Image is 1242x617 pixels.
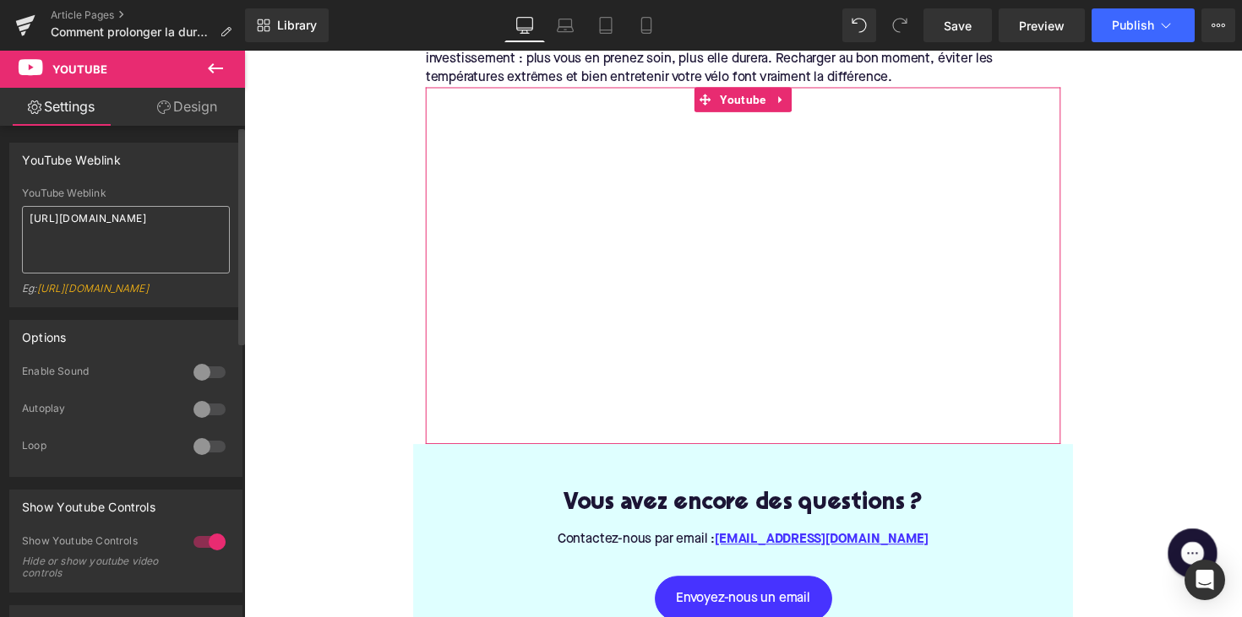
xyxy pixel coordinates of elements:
[51,8,245,22] a: Article Pages
[277,18,317,33] span: Library
[938,484,1005,546] iframe: Gorgias live chat messenger
[22,534,177,552] div: Show Youtube Controls
[1019,17,1065,35] span: Preview
[51,25,213,39] span: Comment prolonger la durée de vie de la batterie de votre vélo électrique ?
[944,17,972,35] span: Save
[22,321,66,344] div: Options
[22,187,230,199] div: YouTube Weblink
[545,8,586,42] a: Laptop
[1185,560,1225,600] div: Open Intercom Messenger
[22,143,121,167] div: YouTube Weblink
[626,8,667,42] a: Mobile
[421,539,602,585] a: Envoyez-nous un email
[52,62,107,76] span: Youtube
[443,553,580,571] span: Envoyez-nous un email
[22,439,177,457] div: Loop
[586,8,626,42] a: Tablet
[539,38,561,63] a: Expand / Collapse
[37,282,149,295] a: [URL][DOMAIN_NAME]
[482,495,701,508] strong: [EMAIL_ADDRESS][DOMAIN_NAME]
[482,491,701,513] a: [EMAIL_ADDRESS][DOMAIN_NAME]
[22,402,177,419] div: Autoplay
[186,491,836,513] div: Contactez-nous par email :
[126,88,248,126] a: Design
[22,365,177,382] div: Enable Sound
[1201,8,1235,42] button: More
[245,8,329,42] a: New Library
[22,490,155,514] div: Show Youtube Controls
[842,8,876,42] button: Undo
[483,38,539,63] span: Youtube
[999,8,1085,42] a: Preview
[883,8,917,42] button: Redo
[504,8,545,42] a: Desktop
[22,555,174,579] div: Hide or show youtube video controls
[186,452,836,479] h2: Vous avez encore des questions ?
[22,282,230,306] div: Eg:
[1112,19,1154,32] span: Publish
[1092,8,1195,42] button: Publish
